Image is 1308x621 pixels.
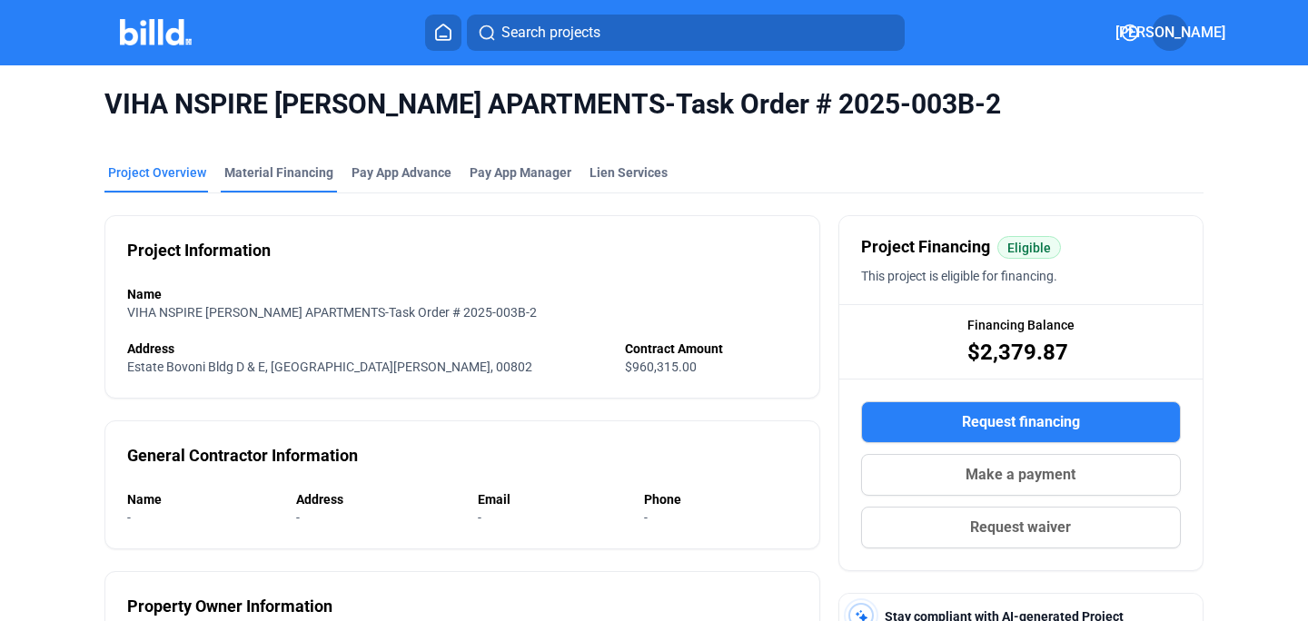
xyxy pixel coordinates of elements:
[997,236,1061,259] mat-chip: Eligible
[224,163,333,182] div: Material Financing
[644,490,798,508] div: Phone
[104,87,1204,122] span: VIHA NSPIRE [PERSON_NAME] APARTMENTS-Task Order # 2025-003B-2
[127,360,532,374] span: Estate Bovoni Bldg D & E, [GEOGRAPHIC_DATA][PERSON_NAME], 00802
[861,454,1181,496] button: Make a payment
[590,163,668,182] div: Lien Services
[861,234,990,260] span: Project Financing
[470,163,571,182] span: Pay App Manager
[127,238,271,263] div: Project Information
[970,517,1071,538] span: Request waiver
[127,594,332,619] div: Property Owner Information
[120,19,192,45] img: Billd Company Logo
[478,510,481,525] span: -
[108,163,206,182] div: Project Overview
[127,443,358,468] div: General Contractor Information
[625,360,697,374] span: $960,315.00
[467,15,905,51] button: Search projects
[296,510,300,525] span: -
[966,464,1075,486] span: Make a payment
[127,285,798,303] div: Name
[962,411,1080,433] span: Request financing
[127,340,607,358] div: Address
[127,305,537,320] span: VIHA NSPIRE [PERSON_NAME] APARTMENTS-Task Order # 2025-003B-2
[127,490,278,508] div: Name
[478,490,627,508] div: Email
[967,338,1068,367] span: $2,379.87
[861,269,1057,283] span: This project is eligible for financing.
[352,163,451,182] div: Pay App Advance
[501,22,600,44] span: Search projects
[625,340,798,358] div: Contract Amount
[296,490,460,508] div: Address
[967,316,1075,334] span: Financing Balance
[861,401,1181,443] button: Request financing
[1152,15,1188,51] button: [PERSON_NAME]
[1115,22,1225,44] span: [PERSON_NAME]
[644,510,648,525] span: -
[127,510,131,525] span: -
[861,507,1181,548] button: Request waiver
